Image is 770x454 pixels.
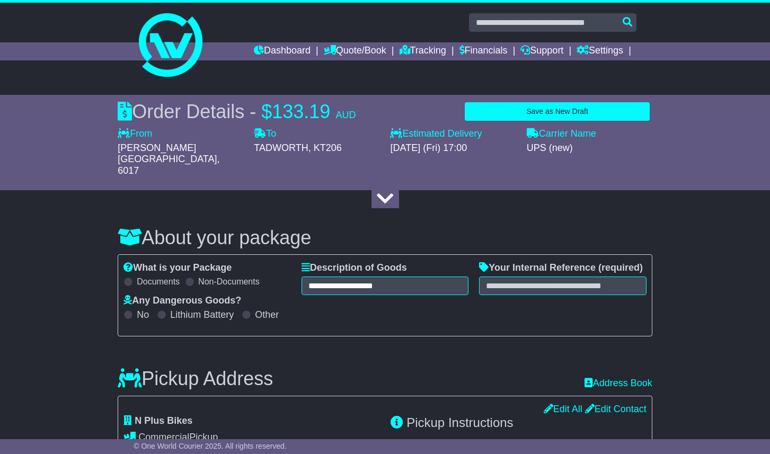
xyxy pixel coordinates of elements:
[123,262,232,274] label: What is your Package
[390,143,516,154] div: [DATE] (Fri) 17:00
[254,42,311,60] a: Dashboard
[302,262,407,274] label: Description of Goods
[520,42,563,60] a: Support
[479,262,643,274] label: Your Internal Reference (required)
[324,42,386,60] a: Quote/Book
[465,102,650,121] button: Save as New Draft
[118,227,652,248] h3: About your package
[585,404,647,414] a: Edit Contact
[118,368,273,389] h3: Pickup Address
[390,128,516,140] label: Estimated Delivery
[585,378,652,389] a: Address Book
[118,100,356,123] div: Order Details -
[118,154,219,176] span: , 6017
[459,42,508,60] a: Financials
[577,42,623,60] a: Settings
[137,309,149,321] label: No
[272,101,330,122] span: 133.19
[308,143,342,153] span: , KT206
[198,277,260,287] label: Non-Documents
[254,128,276,140] label: To
[135,415,192,426] span: N Plus Bikes
[138,432,189,442] span: Commercial
[406,415,513,430] span: Pickup Instructions
[170,309,234,321] label: Lithium Battery
[255,309,279,321] label: Other
[137,277,180,287] label: Documents
[261,101,272,122] span: $
[123,295,241,307] label: Any Dangerous Goods?
[254,143,308,153] span: TADWORTH
[335,110,356,120] span: AUD
[134,442,287,450] span: © One World Courier 2025. All rights reserved.
[527,143,652,154] div: UPS (new)
[118,143,217,165] span: [PERSON_NAME][GEOGRAPHIC_DATA]
[544,404,582,414] a: Edit All
[123,432,379,443] div: Pickup
[527,128,596,140] label: Carrier Name
[118,128,152,140] label: From
[400,42,446,60] a: Tracking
